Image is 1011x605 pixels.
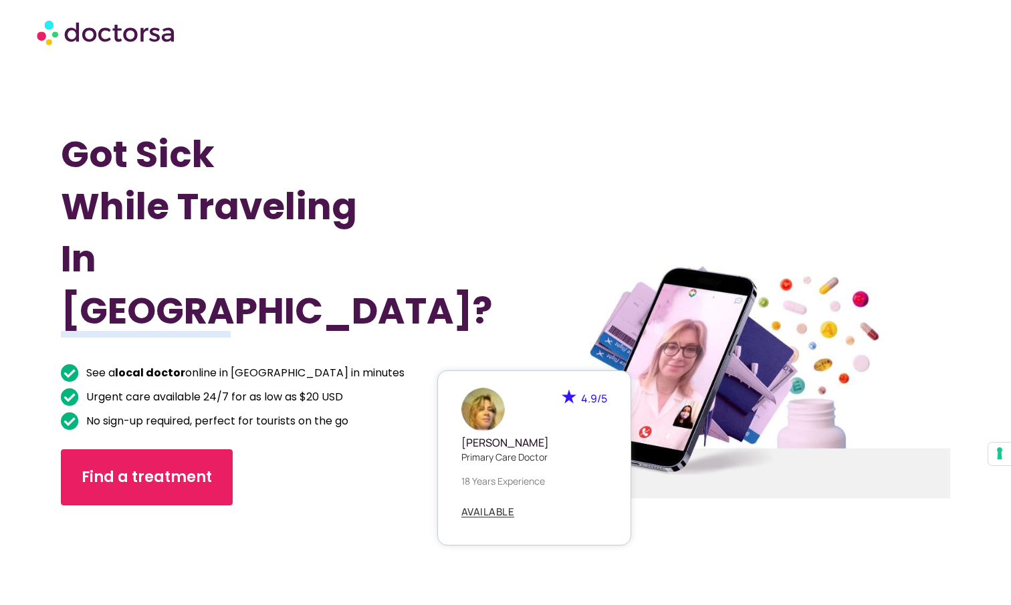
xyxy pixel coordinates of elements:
[82,467,212,488] span: Find a treatment
[115,365,185,380] b: local doctor
[61,128,439,337] h1: Got Sick While Traveling In [GEOGRAPHIC_DATA]?
[461,507,515,517] span: AVAILABLE
[461,507,515,517] a: AVAILABLE
[61,449,233,505] a: Find a treatment
[581,391,607,406] span: 4.9/5
[461,450,607,464] p: Primary care doctor
[83,412,348,431] span: No sign-up required, perfect for tourists on the go
[83,364,405,382] span: See a online in [GEOGRAPHIC_DATA] in minutes
[461,474,607,488] p: 18 years experience
[83,388,343,406] span: Urgent care available 24/7 for as low as $20 USD
[988,443,1011,465] button: Your consent preferences for tracking technologies
[461,437,607,449] h5: [PERSON_NAME]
